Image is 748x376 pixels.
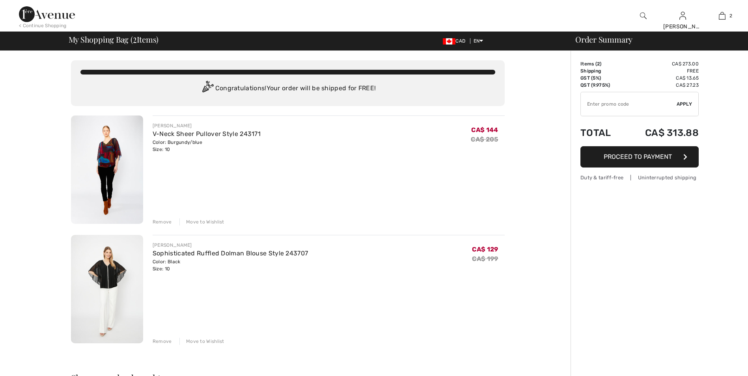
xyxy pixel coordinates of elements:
[580,146,699,168] button: Proceed to Payment
[474,38,483,44] span: EN
[580,119,623,146] td: Total
[597,61,600,67] span: 2
[179,218,224,225] div: Move to Wishlist
[581,92,677,116] input: Promo code
[640,11,647,20] img: search the website
[443,38,468,44] span: CAD
[703,11,741,20] a: 2
[580,60,623,67] td: Items ( )
[153,258,308,272] div: Color: Black Size: 10
[471,126,498,134] span: CA$ 144
[623,60,699,67] td: CA$ 273.00
[133,34,137,44] span: 2
[471,136,498,143] s: CA$ 205
[153,130,261,138] a: V-Neck Sheer Pullover Style 243171
[69,35,159,43] span: My Shopping Bag ( Items)
[580,82,623,89] td: QST (9.975%)
[200,81,215,97] img: Congratulation2.svg
[472,255,498,262] s: CA$ 199
[580,74,623,82] td: GST (5%)
[71,115,143,224] img: V-Neck Sheer Pullover Style 243171
[472,246,498,253] span: CA$ 129
[719,11,726,20] img: My Bag
[604,153,672,160] span: Proceed to Payment
[566,35,743,43] div: Order Summary
[623,74,699,82] td: CA$ 13.65
[623,82,699,89] td: CA$ 27.23
[19,22,67,29] div: < Continue Shopping
[153,139,261,153] div: Color: Burgundy/blue Size: 10
[677,101,692,108] span: Apply
[80,81,495,97] div: Congratulations! Your order will be shipped for FREE!
[663,22,702,31] div: [PERSON_NAME]
[153,218,172,225] div: Remove
[71,235,143,343] img: Sophisticated Ruffled Dolman Blouse Style 243707
[580,174,699,181] div: Duty & tariff-free | Uninterrupted shipping
[153,249,308,257] a: Sophisticated Ruffled Dolman Blouse Style 243707
[153,338,172,345] div: Remove
[443,38,455,45] img: Canadian Dollar
[729,12,732,19] span: 2
[679,11,686,20] img: My Info
[19,6,75,22] img: 1ère Avenue
[153,122,261,129] div: [PERSON_NAME]
[153,242,308,249] div: [PERSON_NAME]
[580,67,623,74] td: Shipping
[679,12,686,19] a: Sign In
[623,67,699,74] td: Free
[623,119,699,146] td: CA$ 313.88
[179,338,224,345] div: Move to Wishlist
